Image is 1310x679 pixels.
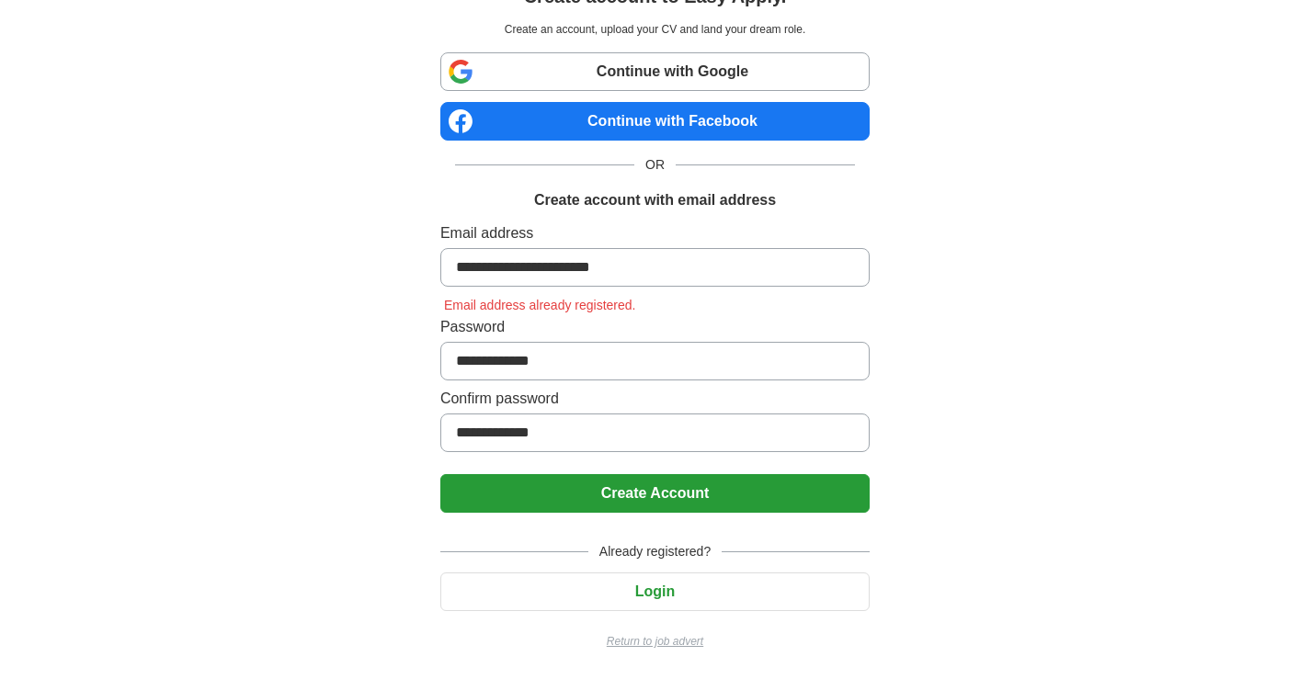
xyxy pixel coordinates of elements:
[534,189,776,211] h1: Create account with email address
[440,222,870,244] label: Email address
[444,21,866,38] p: Create an account, upload your CV and land your dream role.
[440,474,870,513] button: Create Account
[440,298,640,312] span: Email address already registered.
[588,542,722,561] span: Already registered?
[440,633,870,650] a: Return to job advert
[440,388,870,410] label: Confirm password
[440,316,870,338] label: Password
[634,155,676,175] span: OR
[440,102,870,141] a: Continue with Facebook
[440,52,870,91] a: Continue with Google
[440,572,870,611] button: Login
[440,583,870,599] a: Login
